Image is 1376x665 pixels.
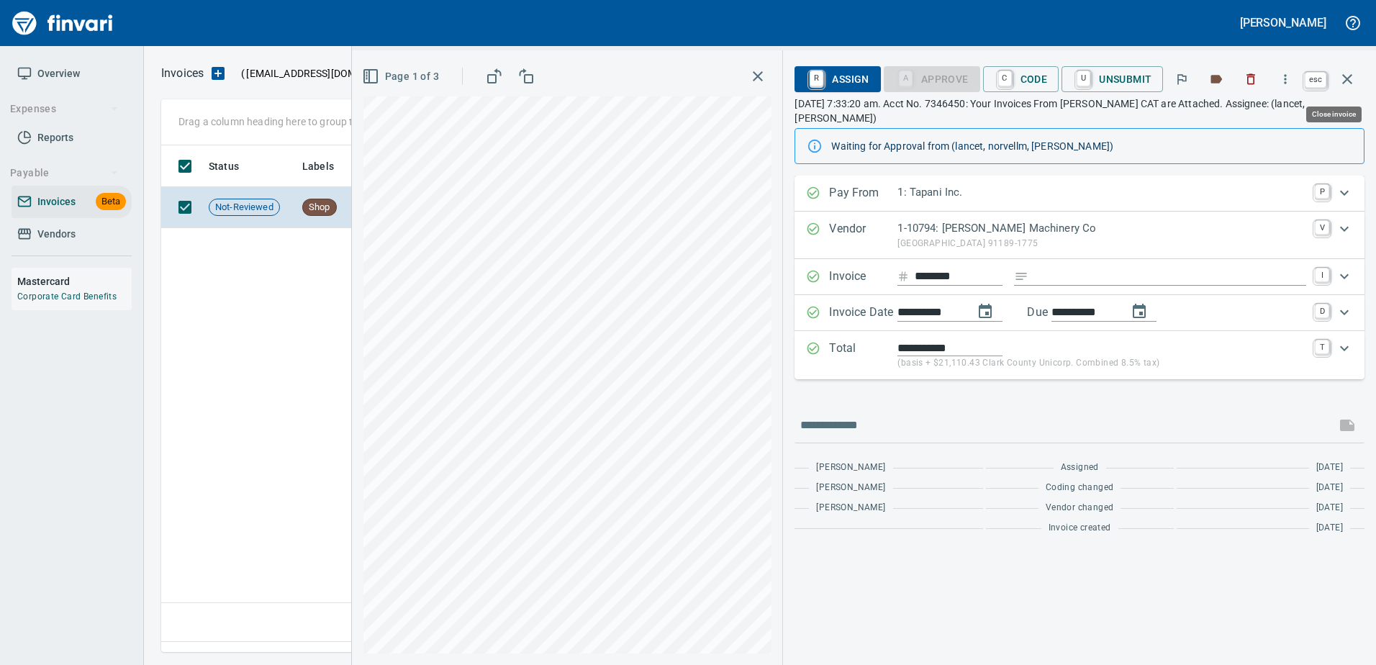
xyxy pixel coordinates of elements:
button: Discard [1235,63,1267,95]
p: Invoice [829,268,897,286]
a: T [1315,340,1329,354]
p: ( ) [232,66,415,81]
h6: Mastercard [17,273,132,289]
span: Overview [37,65,80,83]
svg: Invoice description [1014,269,1028,284]
button: Upload an Invoice [204,65,232,82]
a: InvoicesBeta [12,186,132,218]
h5: [PERSON_NAME] [1240,15,1326,30]
button: Expenses [4,96,125,122]
a: P [1315,184,1329,199]
span: Not-Reviewed [209,201,279,214]
span: Status [209,158,239,175]
a: Overview [12,58,132,90]
span: [DATE] [1316,481,1343,495]
span: [PERSON_NAME] [816,501,885,515]
div: Waiting for Approval from (lancet, norvellm, [PERSON_NAME]) [831,133,1352,159]
div: Expand [795,295,1364,331]
img: Finvari [9,6,117,40]
p: 1-10794: [PERSON_NAME] Machinery Co [897,220,1306,237]
div: Expand [795,331,1364,379]
button: Page 1 of 3 [359,63,445,90]
button: change due date [1122,294,1157,329]
div: Expand [795,212,1364,259]
span: Reports [37,129,73,147]
span: Status [209,158,258,175]
span: Vendor changed [1046,501,1114,515]
p: Total [829,340,897,371]
svg: Invoice number [897,268,909,285]
span: [DATE] [1316,521,1343,535]
a: D [1315,304,1329,318]
span: Assign [806,67,869,91]
button: Labels [1200,63,1232,95]
p: (basis + $21,110.43 Clark County Unicorp. Combined 8.5% tax) [897,356,1306,371]
button: Flag [1166,63,1198,95]
span: This records your message into the invoice and notifies anyone mentioned [1330,408,1364,443]
div: Coding Required [884,72,980,84]
a: U [1077,71,1090,86]
a: V [1315,220,1329,235]
span: Invoice created [1049,521,1111,535]
span: Labels [302,158,353,175]
span: Invoices [37,193,76,211]
span: Shop [303,201,336,214]
a: esc [1305,72,1326,88]
a: I [1315,268,1329,282]
div: Expand [795,259,1364,295]
p: Invoices [161,65,204,82]
span: Expenses [10,100,119,118]
a: Vendors [12,218,132,250]
span: [DATE] [1316,461,1343,475]
a: C [998,71,1012,86]
span: Beta [96,194,126,210]
span: [EMAIL_ADDRESS][DOMAIN_NAME] [245,66,410,81]
span: [PERSON_NAME] [816,481,885,495]
p: Vendor [829,220,897,250]
button: change date [968,294,1002,329]
a: R [810,71,823,86]
div: Expand [795,176,1364,212]
p: [DATE] 7:33:20 am. Acct No. 7346450: Your Invoices From [PERSON_NAME] CAT are Attached. Assignee:... [795,96,1364,125]
p: [GEOGRAPHIC_DATA] 91189-1775 [897,237,1306,251]
button: CCode [983,66,1059,92]
span: [DATE] [1316,501,1343,515]
a: Corporate Card Benefits [17,291,117,302]
p: Drag a column heading here to group the table [178,114,389,129]
span: Page 1 of 3 [365,68,439,86]
span: Assigned [1061,461,1099,475]
p: Pay From [829,184,897,203]
nav: breadcrumb [161,65,204,82]
p: Due [1027,304,1095,321]
span: Coding changed [1046,481,1114,495]
a: Reports [12,122,132,154]
span: [PERSON_NAME] [816,461,885,475]
button: Payable [4,160,125,186]
button: UUnsubmit [1062,66,1163,92]
button: [PERSON_NAME] [1236,12,1330,34]
span: Payable [10,164,119,182]
span: Unsubmit [1073,67,1151,91]
span: Code [995,67,1048,91]
span: Labels [302,158,334,175]
p: Invoice Date [829,304,897,322]
p: 1: Tapani Inc. [897,184,1306,201]
span: Vendors [37,225,76,243]
button: RAssign [795,66,880,92]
